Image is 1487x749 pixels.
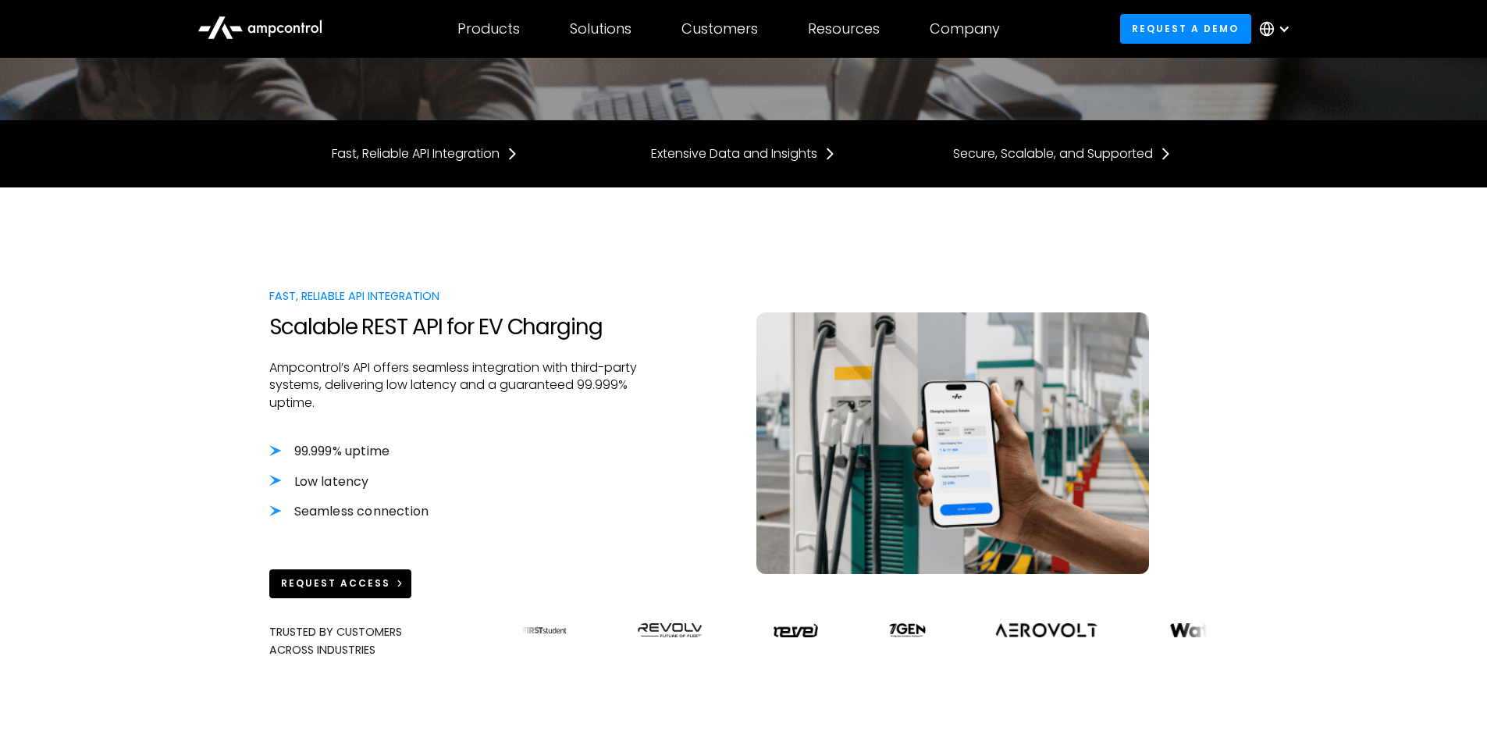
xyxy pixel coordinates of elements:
[651,145,817,162] div: Extensive Data and Insights
[651,145,836,162] a: Extensive Data and Insights
[332,145,518,162] a: Fast, Reliable API Integration
[930,20,1000,37] div: Company
[269,359,639,412] p: Ampcontrol’s API offers seamless integration with third-party systems, delivering low latency and...
[269,473,639,490] li: Low latency
[269,314,639,341] h2: Scalable REST API for EV Charging
[332,145,500,162] div: Fast, Reliable API Integration
[457,20,520,37] div: Products
[269,287,639,305] div: Fast, Reliable API Integration
[269,623,497,658] div: Trusted By Customers Across Industries
[269,503,639,520] li: Seamless connection
[1120,14,1251,43] a: Request a demo
[570,20,631,37] div: Solutions
[681,20,758,37] div: Customers
[808,20,880,37] div: Resources
[281,576,390,590] div: Request Access
[953,145,1153,162] div: Secure, Scalable, and Supported
[756,312,1149,574] img: Integrate EV charging mobile apps
[953,145,1172,162] a: Secure, Scalable, and Supported
[269,443,639,460] li: 99.999% uptime
[269,569,412,598] a: Request Access
[269,520,639,537] p: ‍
